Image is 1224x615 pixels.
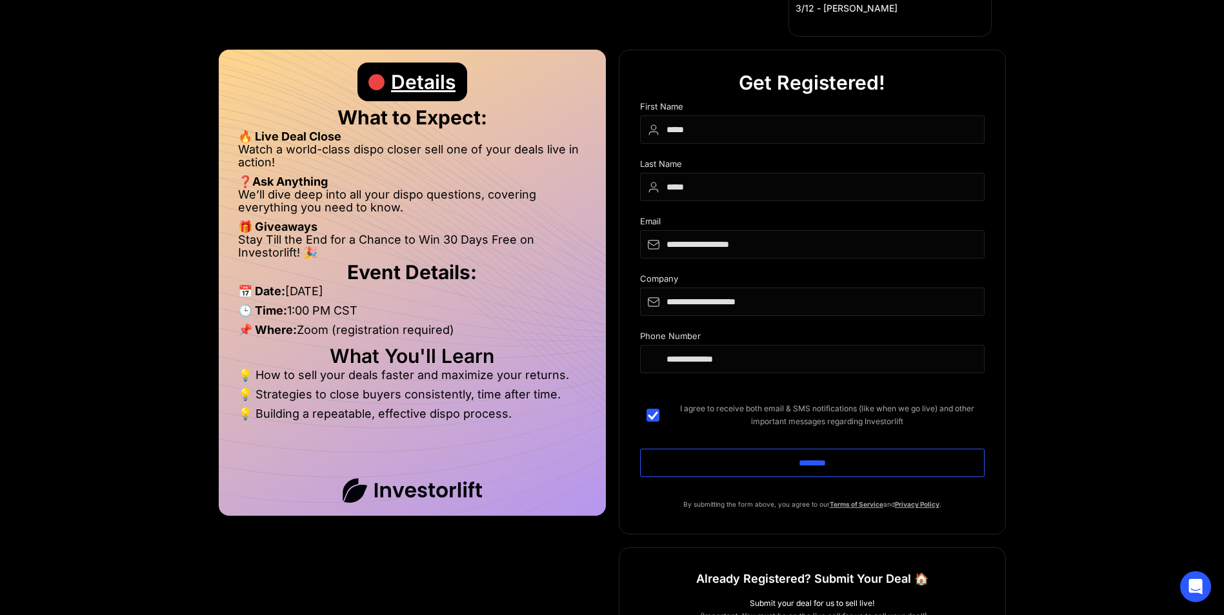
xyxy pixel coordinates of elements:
li: 💡 Strategies to close buyers consistently, time after time. [238,388,587,407]
div: Details [391,63,456,101]
strong: 🔥 Live Deal Close [238,130,341,143]
a: Terms of Service [830,500,883,508]
li: We’ll dive deep into all your dispo questions, covering everything you need to know. [238,188,587,220]
li: [DATE] [238,285,587,304]
span: I agree to receive both email & SMS notifications (like when we go live) and other important mess... [670,402,985,428]
div: Phone Number [640,331,985,345]
div: Email [640,217,985,230]
li: 1:00 PM CST [238,304,587,324]
li: 💡 How to sell your deals faster and maximize your returns. [238,369,587,388]
strong: 🕒 Time: [238,304,287,317]
li: Watch a world-class dispo closer sell one of your deals live in action! [238,143,587,175]
div: Last Name [640,159,985,173]
h1: Already Registered? Submit Your Deal 🏠 [696,567,928,591]
li: Zoom (registration required) [238,324,587,343]
form: DIspo Day Main Form [640,102,985,498]
a: Privacy Policy [895,500,939,508]
h2: What You'll Learn [238,349,587,362]
div: Open Intercom Messenger [1180,571,1211,602]
strong: 🎁 Giveaways [238,220,317,233]
strong: ❓Ask Anything [238,175,328,188]
div: Company [640,274,985,288]
div: Submit your deal for us to sell live! [640,597,985,610]
p: By submitting the form above, you agree to our and . [640,498,985,511]
li: 💡 Building a repeatable, effective dispo process. [238,407,587,420]
li: Stay Till the End for a Chance to Win 30 Days Free on Investorlift! 🎉 [238,233,587,259]
strong: Event Details: [347,260,477,284]
div: Get Registered! [739,63,885,102]
strong: 📅 Date: [238,284,285,298]
strong: What to Expect: [337,106,487,129]
strong: 📌 Where: [238,323,297,337]
div: First Name [640,102,985,115]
